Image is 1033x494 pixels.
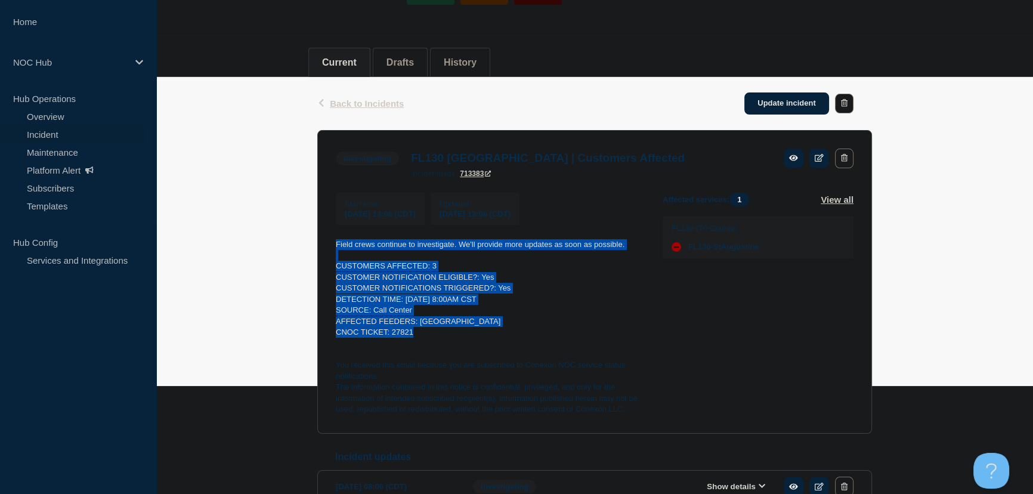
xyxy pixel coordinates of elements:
[440,208,511,218] div: [DATE] 13:06 (CDT)
[336,272,644,283] p: CUSTOMER NOTIFICATION ELIGIBLE?: Yes
[729,193,749,206] span: 1
[973,453,1009,489] iframe: Help Scout Beacon - Open
[411,169,438,178] span: incident
[411,152,685,165] h3: FL130 [GEOGRAPHIC_DATA] | Customers Affected
[336,327,644,338] p: CNOC TICKET: 27821
[336,239,644,250] p: Field crews continue to investigate. We'll provide more updates as soon as possible.
[744,92,829,115] a: Update incident
[317,98,404,109] button: Back to Incidents
[460,169,491,178] a: 713383
[440,199,511,208] p: Updated :
[336,360,644,382] p: You received this email because you are subscribed to Conexon NOC service status notifications.
[703,481,769,492] button: Show details
[336,152,399,165] span: Investigating
[821,193,853,206] button: View all
[336,294,644,305] p: DETECTION TIME: [DATE] 8:00AM CST
[411,169,455,178] p: page
[672,242,681,252] div: down
[473,480,536,493] span: Investigating
[663,193,755,206] span: Affected services:
[13,57,128,67] p: NOC Hub
[345,209,416,218] span: [DATE] 13:06 (CDT)
[336,305,644,316] p: SOURCE: Call Center
[688,242,759,252] span: FL130-StAugustine
[386,57,414,68] button: Drafts
[444,57,477,68] button: History
[336,283,644,294] p: CUSTOMER NOTIFICATIONS TRIGGERED?: Yes
[330,98,404,109] span: Back to Incidents
[322,57,357,68] button: Current
[336,261,644,271] p: CUSTOMERS AFFECTED: 3
[672,224,759,233] p: FL130 (Tri-County)
[336,316,644,327] p: AFFECTED FEEDERS: [GEOGRAPHIC_DATA]
[345,199,416,208] p: Start time :
[335,452,872,462] h2: Incident updates
[336,382,644,415] p: The information contained in this notice is confidential, privileged, and only for the informatio...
